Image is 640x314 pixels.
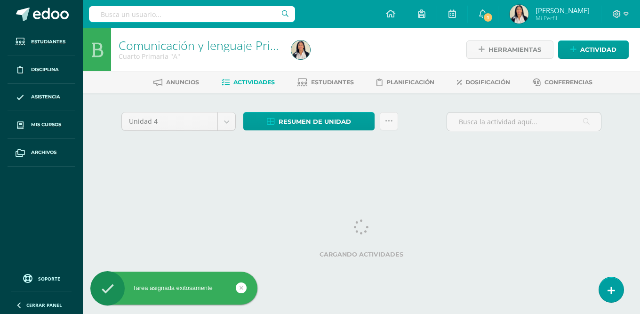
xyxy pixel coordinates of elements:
[291,40,310,59] img: efadfde929624343223942290f925837.png
[222,75,275,90] a: Actividades
[311,79,354,86] span: Estudiantes
[558,40,629,59] a: Actividad
[457,75,510,90] a: Dosificación
[536,14,590,22] span: Mi Perfil
[31,38,65,46] span: Estudiantes
[26,302,62,308] span: Cerrar panel
[8,111,75,139] a: Mis cursos
[544,79,592,86] span: Conferencias
[536,6,590,15] span: [PERSON_NAME]
[31,149,56,156] span: Archivos
[386,79,434,86] span: Planificación
[243,112,375,130] a: Resumen de unidad
[466,40,553,59] a: Herramientas
[279,113,351,130] span: Resumen de unidad
[488,41,541,58] span: Herramientas
[89,6,295,22] input: Busca un usuario...
[483,12,493,23] span: 1
[166,79,199,86] span: Anuncios
[38,275,60,282] span: Soporte
[465,79,510,86] span: Dosificación
[297,75,354,90] a: Estudiantes
[122,113,235,130] a: Unidad 4
[119,52,280,61] div: Cuarto Primaria 'A'
[119,37,280,53] a: Comunicación y lenguaje Pri 4
[119,39,280,52] h1: Comunicación y lenguaje Pri 4
[11,272,72,284] a: Soporte
[533,75,592,90] a: Conferencias
[153,75,199,90] a: Anuncios
[580,41,616,58] span: Actividad
[376,75,434,90] a: Planificación
[8,84,75,112] a: Asistencia
[31,93,60,101] span: Asistencia
[233,79,275,86] span: Actividades
[8,139,75,167] a: Archivos
[8,56,75,84] a: Disciplina
[90,284,257,292] div: Tarea asignada exitosamente
[121,251,601,258] label: Cargando actividades
[447,113,601,131] input: Busca la actividad aquí...
[31,121,61,129] span: Mis cursos
[510,5,528,24] img: efadfde929624343223942290f925837.png
[31,66,59,73] span: Disciplina
[8,28,75,56] a: Estudiantes
[129,113,210,130] span: Unidad 4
